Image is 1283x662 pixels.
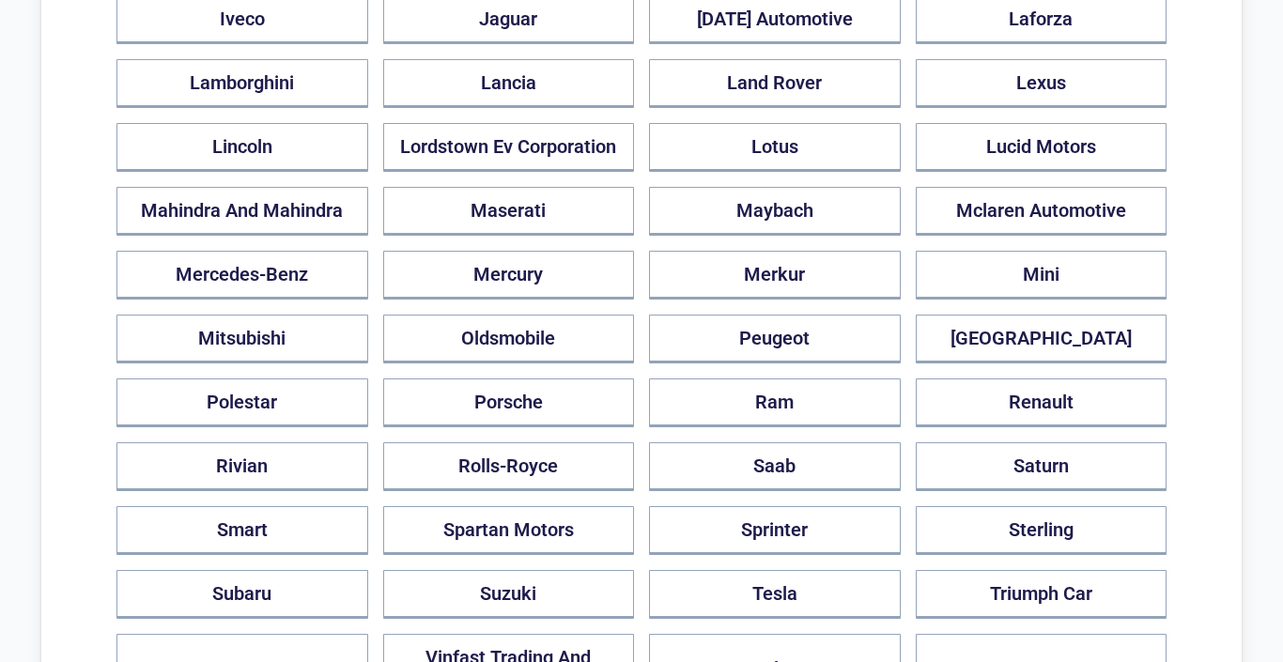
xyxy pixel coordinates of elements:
button: Suzuki [383,570,635,619]
button: Polestar [116,378,368,427]
button: Rolls-Royce [383,442,635,491]
button: Oldsmobile [383,315,635,363]
button: Merkur [649,251,901,300]
button: Mercury [383,251,635,300]
button: Lamborghini [116,59,368,108]
button: Lincoln [116,123,368,172]
button: Ram [649,378,901,427]
button: Smart [116,506,368,555]
button: Lexus [916,59,1167,108]
button: Sterling [916,506,1167,555]
button: Lancia [383,59,635,108]
button: Saturn [916,442,1167,491]
button: Lordstown Ev Corporation [383,123,635,172]
button: Maserati [383,187,635,236]
button: Land Rover [649,59,901,108]
button: Saab [649,442,901,491]
button: Lucid Motors [916,123,1167,172]
button: Triumph Car [916,570,1167,619]
button: Mclaren Automotive [916,187,1167,236]
button: Rivian [116,442,368,491]
button: Renault [916,378,1167,427]
button: Spartan Motors [383,506,635,555]
button: Mercedes-Benz [116,251,368,300]
button: Peugeot [649,315,901,363]
button: Subaru [116,570,368,619]
button: Mahindra And Mahindra [116,187,368,236]
button: Mini [916,251,1167,300]
button: Porsche [383,378,635,427]
button: [GEOGRAPHIC_DATA] [916,315,1167,363]
button: Tesla [649,570,901,619]
button: Mitsubishi [116,315,368,363]
button: Lotus [649,123,901,172]
button: Maybach [649,187,901,236]
button: Sprinter [649,506,901,555]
